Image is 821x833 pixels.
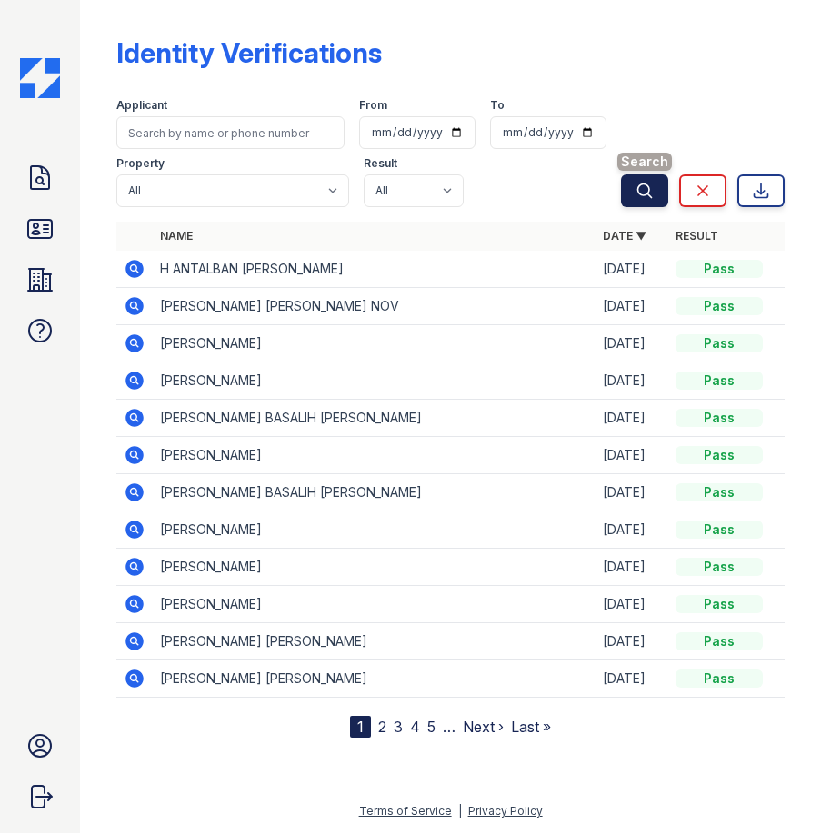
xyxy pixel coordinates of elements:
td: [PERSON_NAME] [PERSON_NAME] [153,623,596,660]
a: 3 [394,718,403,736]
div: Pass [676,669,763,688]
label: Property [116,156,165,171]
td: [PERSON_NAME] [153,511,596,549]
td: [DATE] [596,660,668,698]
td: [PERSON_NAME] [153,549,596,586]
label: From [359,98,387,113]
td: [DATE] [596,251,668,288]
div: Pass [676,595,763,613]
div: Pass [676,409,763,427]
td: [DATE] [596,325,668,362]
td: [DATE] [596,511,668,549]
span: Search [617,153,672,171]
td: H ANTALBAN [PERSON_NAME] [153,251,596,288]
a: Name [160,229,193,243]
div: Pass [676,558,763,576]
td: [PERSON_NAME] BASALIH [PERSON_NAME] [153,474,596,511]
a: 2 [378,718,386,736]
a: Result [676,229,718,243]
a: Next › [463,718,504,736]
a: Terms of Service [359,804,452,818]
a: Privacy Policy [468,804,543,818]
div: Identity Verifications [116,36,382,69]
button: Search [621,174,668,207]
td: [DATE] [596,437,668,474]
div: Pass [676,260,763,278]
div: Pass [676,632,763,650]
label: To [490,98,505,113]
td: [PERSON_NAME] [PERSON_NAME] NOV [153,288,596,325]
div: Pass [676,297,763,315]
td: [PERSON_NAME] [PERSON_NAME] [153,660,596,698]
label: Applicant [116,98,167,113]
td: [DATE] [596,474,668,511]
a: Last » [511,718,551,736]
div: Pass [676,334,763,352]
td: [DATE] [596,623,668,660]
td: [DATE] [596,288,668,325]
td: [DATE] [596,362,668,400]
div: | [458,804,462,818]
td: [PERSON_NAME] [153,362,596,400]
div: Pass [676,446,763,464]
label: Result [364,156,397,171]
td: [DATE] [596,549,668,586]
td: [PERSON_NAME] [153,325,596,362]
td: [DATE] [596,400,668,437]
div: Pass [676,483,763,501]
div: 1 [350,716,371,738]
img: CE_Icon_Blue-c292c112584629df590d857e76928e9f676e5b41ef8f769ba2f05ee15b207248.png [20,58,60,98]
input: Search by name or phone number [116,116,345,149]
td: [DATE] [596,586,668,623]
a: 4 [410,718,420,736]
td: [PERSON_NAME] BASALIH [PERSON_NAME] [153,400,596,437]
td: [PERSON_NAME] [153,437,596,474]
td: [PERSON_NAME] [153,586,596,623]
a: 5 [427,718,436,736]
div: Pass [676,372,763,390]
div: Pass [676,521,763,539]
span: … [443,716,456,738]
a: Date ▼ [603,229,646,243]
